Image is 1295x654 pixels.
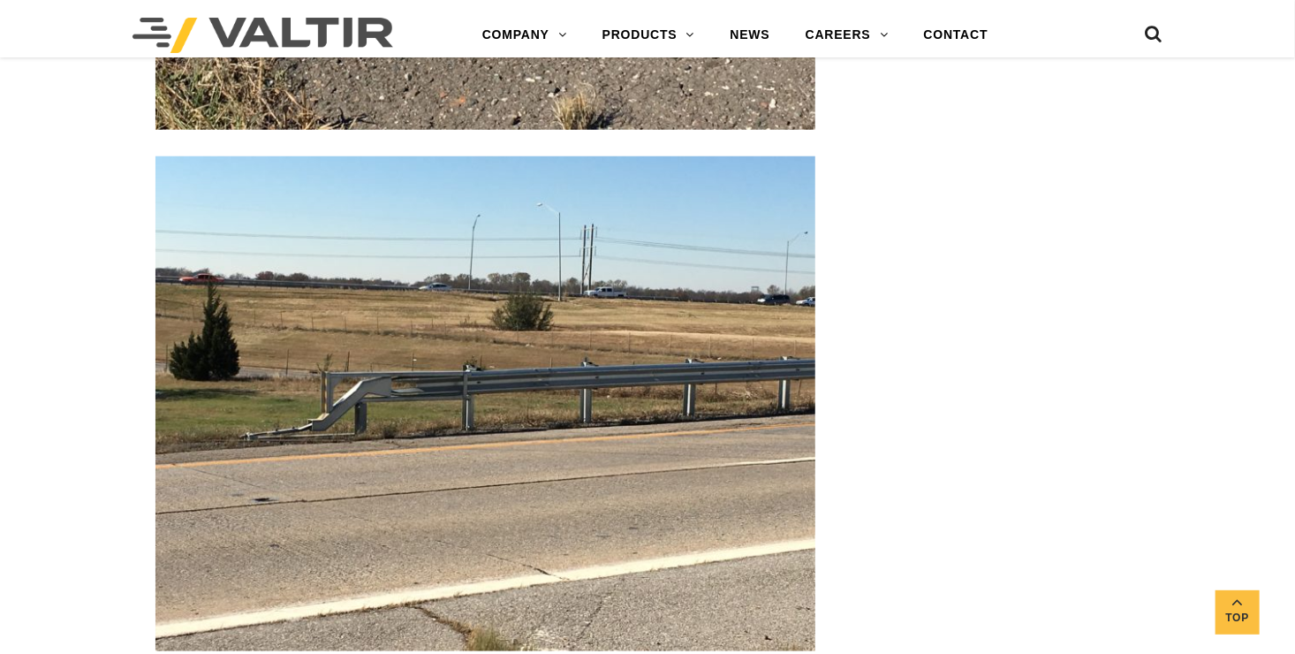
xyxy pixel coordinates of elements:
[1215,608,1260,628] span: Top
[788,18,906,53] a: CAREERS
[906,18,1006,53] a: CONTACT
[713,18,788,53] a: NEWS
[585,18,713,53] a: PRODUCTS
[465,18,585,53] a: COMPANY
[133,18,393,53] img: Valtir
[1215,590,1260,635] a: Top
